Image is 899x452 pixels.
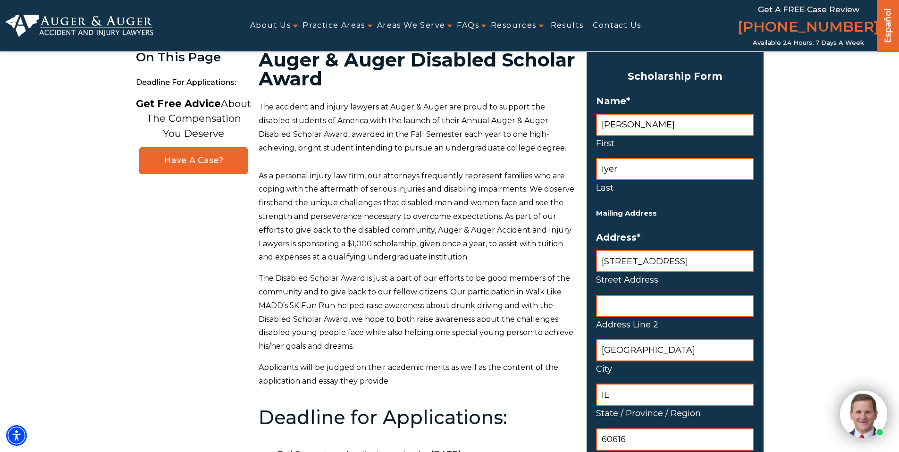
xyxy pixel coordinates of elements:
a: Resources [491,15,537,36]
label: Street Address [596,272,754,287]
label: Name [596,95,754,107]
a: Results [551,15,584,36]
span: Deadline for Applications: [136,73,252,92]
img: Intaker widget Avatar [840,391,887,438]
h2: Deadline for Applications: [259,407,575,428]
label: State / Province / Region [596,406,754,421]
h5: Mailing Address [596,207,754,220]
label: City [596,361,754,377]
img: Auger & Auger Accident and Injury Lawyers Logo [6,15,153,37]
a: [PHONE_NUMBER] [738,17,879,39]
a: Areas We Serve [377,15,445,36]
a: About Us [250,15,291,36]
strong: Get Free Advice [136,98,221,109]
p: The accident and injury lawyers at Auger & Auger are proud to support the disabled students of Am... [259,100,575,155]
p: The Disabled Scholar Award is just a part of our efforts to be good members of the community and ... [259,272,575,353]
label: Address [596,232,754,243]
p: Applicants will be judged on their academic merits as well as the content of the application and ... [259,361,575,388]
h1: Auger & Auger Disabled Scholar Award [259,50,575,88]
a: Contact Us [593,15,641,36]
p: About The Compensation You Deserve [136,96,251,141]
div: Accessibility Menu [6,425,27,446]
p: As a personal injury law firm, our attorneys frequently represent families who are coping with th... [259,169,575,265]
a: FAQs [457,15,479,36]
div: On This Page [136,50,252,64]
label: Address Line 2 [596,317,754,332]
a: Practice Areas [302,15,365,36]
a: Have A Case? [139,147,248,174]
span: Get a FREE Case Review [758,5,859,14]
span: Have A Case? [149,155,238,166]
label: Last [596,180,754,195]
h3: Scholarship Form [596,67,754,85]
label: First [596,136,754,151]
span: Available 24 Hours, 7 Days a Week [753,39,864,47]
